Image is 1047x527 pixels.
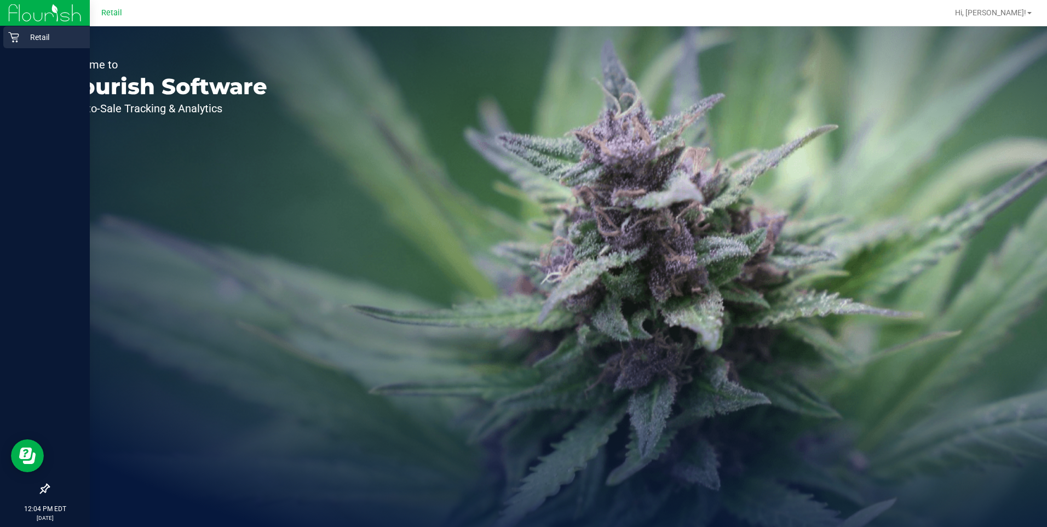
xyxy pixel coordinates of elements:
iframe: Resource center [11,439,44,472]
span: Retail [101,8,122,18]
p: Retail [19,31,85,44]
p: 12:04 PM EDT [5,504,85,514]
inline-svg: Retail [8,32,19,43]
span: Hi, [PERSON_NAME]! [955,8,1026,17]
p: [DATE] [5,514,85,522]
p: Welcome to [59,59,267,70]
p: Seed-to-Sale Tracking & Analytics [59,103,267,114]
p: Flourish Software [59,76,267,98]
